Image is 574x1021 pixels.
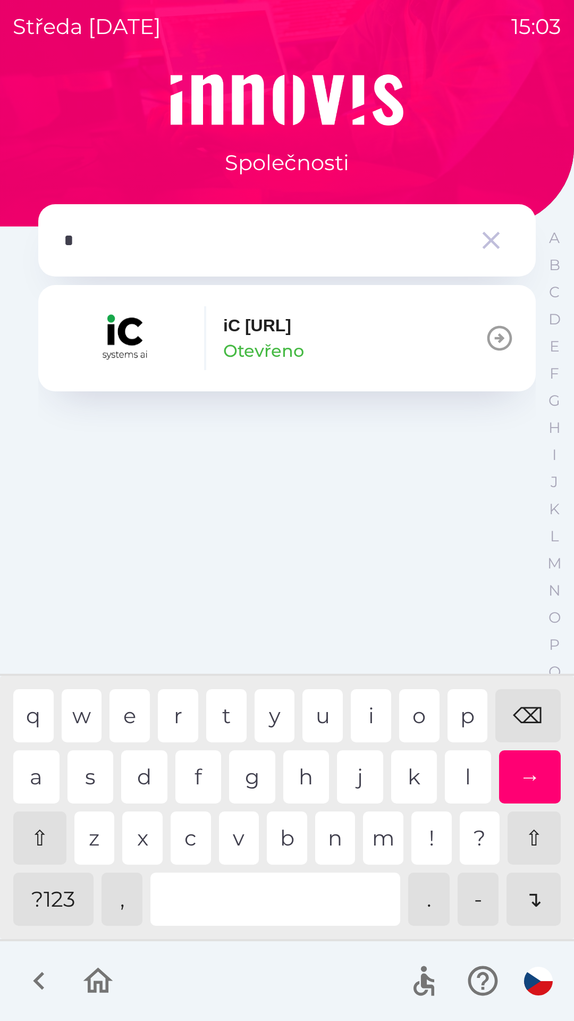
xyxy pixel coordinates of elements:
button: G [541,387,568,414]
p: D [548,310,561,329]
button: K [541,496,568,523]
button: F [541,360,568,387]
img: cs flag [524,967,553,995]
button: O [541,604,568,631]
p: N [548,581,561,600]
p: I [552,446,556,464]
p: H [548,419,561,437]
p: L [550,527,559,546]
button: J [541,468,568,496]
p: A [549,229,560,247]
p: P [549,635,560,654]
p: G [548,391,560,410]
button: Q [541,658,568,685]
button: E [541,333,568,360]
button: L [541,523,568,550]
p: E [550,337,560,356]
button: iC [URL]Otevřeno [38,285,536,391]
p: K [549,500,560,518]
button: I [541,441,568,468]
p: 15:03 [511,11,561,43]
p: J [551,473,558,491]
button: M [541,550,568,577]
button: A [541,224,568,252]
p: iC [URL] [223,313,291,338]
p: M [547,554,562,573]
button: H [541,414,568,441]
button: D [541,306,568,333]
p: Q [548,663,561,681]
p: C [549,283,560,302]
button: C [541,279,568,306]
button: P [541,631,568,658]
p: Společnosti [225,147,349,179]
p: středa [DATE] [13,11,161,43]
p: Otevřeno [223,338,304,364]
p: B [549,256,560,274]
p: O [548,608,561,627]
p: F [550,364,559,383]
img: 0b57a2db-d8c2-416d-bc33-8ae43c84d9d8.png [60,306,187,370]
button: B [541,252,568,279]
img: Logo [38,74,536,125]
button: N [541,577,568,604]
